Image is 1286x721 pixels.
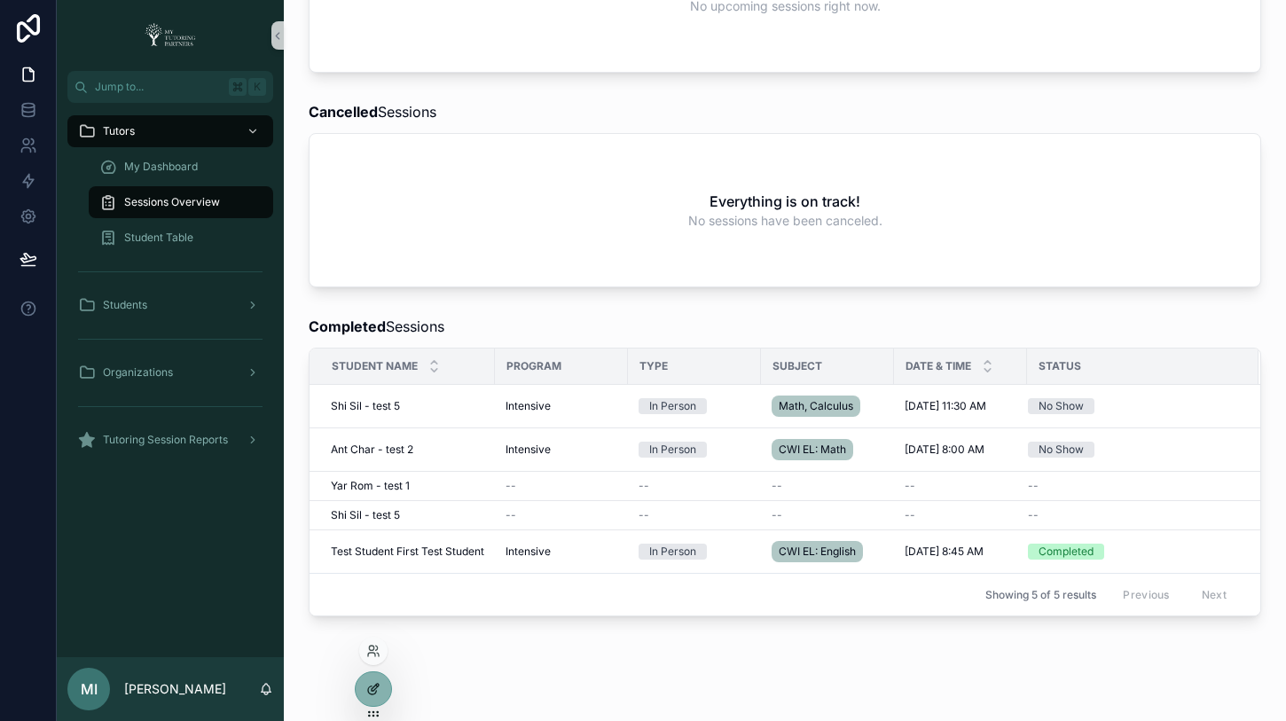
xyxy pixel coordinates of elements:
[639,479,750,493] a: --
[639,544,750,560] a: In Person
[506,508,516,522] span: --
[250,80,264,94] span: K
[639,398,750,414] a: In Person
[124,231,193,245] span: Student Table
[772,392,883,420] a: Math, Calculus
[506,443,551,457] span: Intensive
[331,399,484,413] a: Shi Sil - test 5
[124,680,226,698] p: [PERSON_NAME]
[639,442,750,458] a: In Person
[905,479,915,493] span: --
[124,195,220,209] span: Sessions Overview
[309,101,436,122] span: Sessions
[772,537,883,566] a: CWI EL: English
[1028,442,1237,458] a: No Show
[139,21,201,50] img: App logo
[649,442,696,458] div: In Person
[779,443,846,457] span: CWI EL: Math
[905,399,986,413] span: [DATE] 11:30 AM
[103,298,147,312] span: Students
[1028,479,1237,493] a: --
[331,443,413,457] span: Ant Char - test 2
[1028,479,1039,493] span: --
[905,545,1016,559] a: [DATE] 8:45 AM
[331,399,400,413] span: Shi Sil - test 5
[331,545,484,559] a: Test Student First Test Student
[905,443,1016,457] a: [DATE] 8:00 AM
[331,508,484,522] a: Shi Sil - test 5
[1039,398,1084,414] div: No Show
[1039,442,1084,458] div: No Show
[331,443,484,457] a: Ant Char - test 2
[905,399,1016,413] a: [DATE] 11:30 AM
[688,212,882,230] span: No sessions have been canceled.
[95,80,222,94] span: Jump to...
[124,160,198,174] span: My Dashboard
[639,508,750,522] a: --
[89,222,273,254] a: Student Table
[331,508,400,522] span: Shi Sil - test 5
[985,588,1096,602] span: Showing 5 of 5 results
[906,359,971,373] span: Date & Time
[506,545,617,559] a: Intensive
[331,479,410,493] span: Yar Rom - test 1
[506,479,617,493] a: --
[81,678,98,700] span: MI
[772,359,822,373] span: Subject
[639,359,668,373] span: Type
[506,359,561,373] span: Program
[905,479,1016,493] a: --
[103,365,173,380] span: Organizations
[1028,544,1237,560] a: Completed
[67,357,273,388] a: Organizations
[772,479,883,493] a: --
[67,71,273,103] button: Jump to...K
[772,508,883,522] a: --
[67,424,273,456] a: Tutoring Session Reports
[772,508,782,522] span: --
[103,124,135,138] span: Tutors
[506,443,617,457] a: Intensive
[905,443,984,457] span: [DATE] 8:00 AM
[905,545,984,559] span: [DATE] 8:45 AM
[57,103,284,479] div: scrollable content
[710,191,860,212] h2: Everything is on track!
[905,508,915,522] span: --
[103,433,228,447] span: Tutoring Session Reports
[331,479,484,493] a: Yar Rom - test 1
[1039,544,1094,560] div: Completed
[1028,398,1237,414] a: No Show
[506,545,551,559] span: Intensive
[772,435,883,464] a: CWI EL: Math
[67,289,273,321] a: Students
[89,151,273,183] a: My Dashboard
[772,479,782,493] span: --
[779,399,853,413] span: Math, Calculus
[639,479,649,493] span: --
[639,508,649,522] span: --
[779,545,856,559] span: CWI EL: English
[309,317,386,335] strong: Completed
[905,508,1016,522] a: --
[67,115,273,147] a: Tutors
[506,399,551,413] span: Intensive
[1028,508,1039,522] span: --
[309,103,378,121] strong: Cancelled
[1028,508,1237,522] a: --
[649,544,696,560] div: In Person
[506,508,617,522] a: --
[506,399,617,413] a: Intensive
[649,398,696,414] div: In Person
[1039,359,1081,373] span: Status
[309,316,444,337] span: Sessions
[332,359,418,373] span: Student Name
[506,479,516,493] span: --
[89,186,273,218] a: Sessions Overview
